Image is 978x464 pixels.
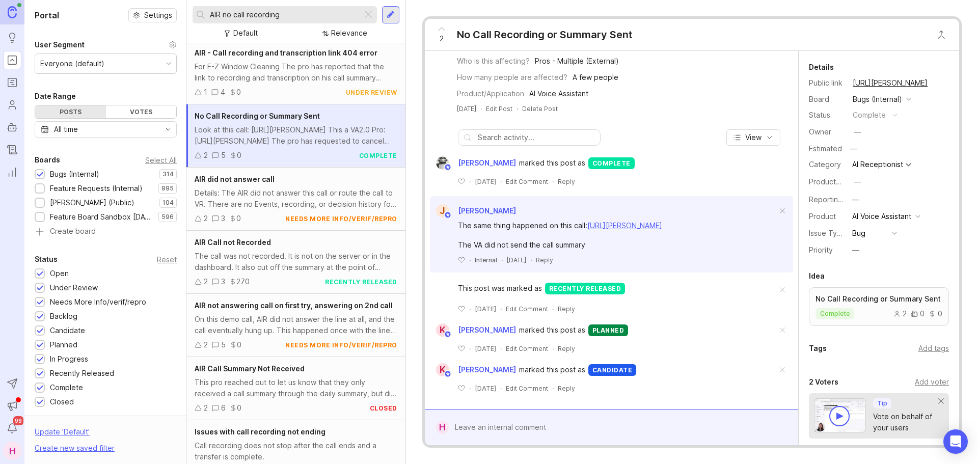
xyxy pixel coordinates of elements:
div: 5 [221,150,226,161]
div: Reply [536,256,553,264]
div: · [469,305,471,313]
div: Relevance [331,28,367,39]
a: No Call Recording or Summary Sentcomplete200 [809,287,949,326]
div: User Segment [35,39,85,51]
div: · [469,384,471,393]
div: · [552,305,554,313]
a: AIR not answering call on first try, answering on 2nd callOn this demo call, AIR did not answer t... [186,294,405,357]
input: Search... [210,9,358,20]
div: Complete [50,382,83,393]
div: · [552,384,554,393]
span: [PERSON_NAME] [458,157,516,169]
span: No Call Recording or Summary Sent [195,112,320,120]
time: [DATE] [457,105,476,113]
div: Edit Comment [506,344,548,353]
div: · [469,344,471,353]
div: candidate [588,364,637,376]
div: — [854,126,861,138]
a: Portal [3,51,21,69]
span: Issues with call recording not ending [195,427,325,436]
img: video-thumbnail-vote-d41b83416815613422e2ca741bf692cc.jpg [814,398,866,432]
div: closed [370,404,397,413]
h1: Portal [35,9,59,21]
div: · [501,256,503,264]
span: AIR - Call recording and transcription link 404 error [195,48,377,57]
div: 0 [236,87,241,98]
div: 3 [221,276,225,287]
div: The call was not recorded. It is not on the server or in the dashboard. It also cut off the summa... [195,251,397,273]
div: Edit Post [486,104,512,113]
a: Settings [128,8,177,22]
div: Reply [558,384,575,393]
a: Ideas [3,29,21,47]
div: All time [54,124,78,135]
a: AIR did not answer callDetails: The AIR did not answer this call or route the call to VR. There a... [186,168,405,231]
div: complete [359,151,397,160]
button: ProductboardID [851,175,864,188]
span: [PERSON_NAME] [458,324,516,336]
a: J[PERSON_NAME] [430,204,516,217]
span: marked this post as [519,364,585,375]
div: Owner [809,126,845,138]
div: Under Review [50,282,98,293]
div: Feature Requests (Internal) [50,183,143,194]
p: No Call Recording or Summary Sent [816,294,942,304]
div: Recently Released [50,368,114,379]
div: · [500,177,502,186]
div: Bugs (Internal) [853,94,902,105]
div: Default [233,28,258,39]
div: Estimated [809,145,842,152]
a: [URL][PERSON_NAME] [850,76,931,90]
div: Board [809,94,845,105]
div: 270 [236,276,250,287]
p: 995 [161,184,174,193]
div: H [436,421,449,434]
a: AIR Call not RecordedThe call was not recorded. It is not on the server or in the dashboard. It a... [186,231,405,294]
div: 0 [237,339,241,350]
div: Candidate [50,325,85,336]
div: · [500,305,502,313]
div: Add voter [915,376,949,388]
div: Public link [809,77,845,89]
a: [URL][PERSON_NAME] [587,221,662,230]
div: Needs More Info/verif/repro [50,296,146,308]
button: Send to Autopilot [3,374,21,393]
span: marked this post as [519,324,585,336]
div: · [530,256,532,264]
div: J [436,204,449,217]
label: ProductboardID [809,177,863,186]
div: Reply [558,344,575,353]
a: Users [3,96,21,114]
span: AIR not answering call on first try, answering on 2nd call [195,301,393,310]
div: Edit Comment [506,305,548,313]
div: AI Receptionist [852,161,903,168]
div: In Progress [50,353,88,365]
div: 6 [221,402,226,414]
div: Reset [157,257,177,262]
div: Everyone (default) [40,58,104,69]
div: 2 Voters [809,376,838,388]
div: 2 [204,402,208,414]
a: [DATE] [457,104,476,113]
img: member badge [444,211,451,219]
div: The VA did not send the call summary [458,239,777,251]
p: 314 [162,170,174,178]
div: planned [588,324,629,336]
div: 2 [204,276,208,287]
div: · [517,104,518,113]
a: Justin Maxwell[PERSON_NAME] [430,156,519,170]
label: Priority [809,245,833,254]
label: Product [809,212,836,221]
a: Create board [35,228,177,237]
div: 0 [237,402,241,414]
div: 0 [929,310,942,317]
time: [DATE] [475,305,496,313]
div: Details: The AIR did not answer this call or route the call to VR. There are no Events, recording... [195,187,397,210]
div: Backlog [50,311,77,322]
div: Update ' Default ' [35,426,90,443]
div: How many people are affected? [457,72,567,83]
div: Reply [558,305,575,313]
div: Posts [35,105,106,118]
a: Reporting [3,163,21,181]
div: recently released [545,283,626,294]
